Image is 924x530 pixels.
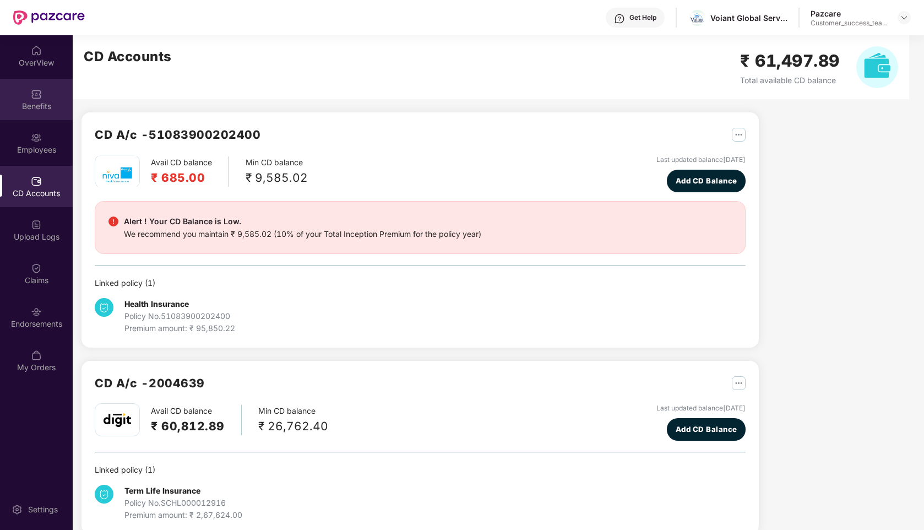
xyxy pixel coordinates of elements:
[95,374,205,392] h2: CD A/c - 2004639
[124,215,481,228] div: Alert ! Your CD Balance is Low.
[629,13,656,22] div: Get Help
[151,405,242,435] div: Avail CD balance
[25,504,61,515] div: Settings
[95,485,113,504] img: svg+xml;base64,PHN2ZyB4bWxucz0iaHR0cDovL3d3dy53My5vcmcvMjAwMC9zdmciIHdpZHRoPSIzNCIgaGVpZ2h0PSIzNC...
[900,13,909,22] img: svg+xml;base64,PHN2ZyBpZD0iRHJvcGRvd24tMzJ4MzIiIHhtbG5zPSJodHRwOi8vd3d3LnczLm9yZy8yMDAwL3N2ZyIgd2...
[676,175,737,187] span: Add CD Balance
[151,417,225,435] h2: ₹ 60,812.89
[31,263,42,274] img: svg+xml;base64,PHN2ZyBpZD0iQ2xhaW0iIHhtbG5zPSJodHRwOi8vd3d3LnczLm9yZy8yMDAwL3N2ZyIgd2lkdGg9IjIwIi...
[95,126,260,144] h2: CD A/c - 51083900202400
[258,405,328,435] div: Min CD balance
[31,350,42,361] img: svg+xml;base64,PHN2ZyBpZD0iTXlfT3JkZXJzIiBkYXRhLW5hbWU9Ik15IE9yZGVycyIgeG1sbnM9Imh0dHA6Ly93d3cudz...
[710,13,787,23] div: Voiant Global Services India Private Limited
[124,509,242,521] div: Premium amount: ₹ 2,67,624.00
[246,169,308,187] div: ₹ 9,585.02
[31,89,42,100] img: svg+xml;base64,PHN2ZyBpZD0iQmVuZWZpdHMiIHhtbG5zPSJodHRwOi8vd3d3LnczLm9yZy8yMDAwL3N2ZyIgd2lkdGg9Ij...
[13,10,85,25] img: New Pazcare Logo
[124,310,235,322] div: Policy No. 51083900202400
[811,8,888,19] div: Pazcare
[656,155,746,165] div: Last updated balance [DATE]
[124,228,481,240] div: We recommend you maintain ₹ 9,585.02 (10% of your Total Inception Premium for the policy year)
[667,170,745,192] button: Add CD Balance
[258,417,328,435] div: ₹ 26,762.40
[31,219,42,230] img: svg+xml;base64,PHN2ZyBpZD0iVXBsb2FkX0xvZ3MiIGRhdGEtbmFtZT0iVXBsb2FkIExvZ3MiIHhtbG5zPSJodHRwOi8vd3...
[31,132,42,143] img: svg+xml;base64,PHN2ZyBpZD0iRW1wbG95ZWVzIiB4bWxucz0iaHR0cDovL3d3dy53My5vcmcvMjAwMC9zdmciIHdpZHRoPS...
[12,504,23,515] img: svg+xml;base64,PHN2ZyBpZD0iU2V0dGluZy0yMHgyMCIgeG1sbnM9Imh0dHA6Ly93d3cudzMub3JnLzIwMDAvc3ZnIiB3aW...
[732,376,746,390] img: svg+xml;base64,PHN2ZyB4bWxucz0iaHR0cDovL3d3dy53My5vcmcvMjAwMC9zdmciIHdpZHRoPSIyNSIgaGVpZ2h0PSIyNS...
[740,75,836,85] span: Total available CD balance
[31,176,42,187] img: svg+xml;base64,PHN2ZyBpZD0iQ0RfQWNjb3VudHMiIGRhdGEtbmFtZT0iQ0QgQWNjb3VudHMiIHhtbG5zPSJodHRwOi8vd3...
[108,217,118,226] img: svg+xml;base64,PHN2ZyBpZD0iRGFuZ2VyX2FsZXJ0IiBkYXRhLW5hbWU9IkRhbmdlciBhbGVydCIgeG1sbnM9Imh0dHA6Ly...
[124,322,235,334] div: Premium amount: ₹ 95,850.22
[84,46,172,67] h2: CD Accounts
[124,497,242,509] div: Policy No. SCHL000012916
[95,464,746,476] div: Linked policy ( 1 )
[740,48,840,74] h2: ₹ 61,497.89
[689,13,705,24] img: IMG_8296.jpg
[31,306,42,317] img: svg+xml;base64,PHN2ZyBpZD0iRW5kb3JzZW1lbnRzIiB4bWxucz0iaHR0cDovL3d3dy53My5vcmcvMjAwMC9zdmciIHdpZH...
[151,169,212,187] h2: ₹ 685.00
[124,299,189,309] b: Health Insurance
[732,128,746,142] img: svg+xml;base64,PHN2ZyB4bWxucz0iaHR0cDovL3d3dy53My5vcmcvMjAwMC9zdmciIHdpZHRoPSIyNSIgaGVpZ2h0PSIyNS...
[811,19,888,28] div: Customer_success_team_lead
[656,403,746,414] div: Last updated balance [DATE]
[31,45,42,56] img: svg+xml;base64,PHN2ZyBpZD0iSG9tZSIgeG1sbnM9Imh0dHA6Ly93d3cudzMub3JnLzIwMDAvc3ZnIiB3aWR0aD0iMjAiIG...
[151,156,229,187] div: Avail CD balance
[124,486,200,495] b: Term Life Insurance
[246,156,308,187] div: Min CD balance
[614,13,625,24] img: svg+xml;base64,PHN2ZyBpZD0iSGVscC0zMngzMiIgeG1sbnM9Imh0dHA6Ly93d3cudzMub3JnLzIwMDAvc3ZnIiB3aWR0aD...
[676,424,737,435] span: Add CD Balance
[98,155,137,194] img: mbhicl.png
[104,413,131,427] img: godigit.png
[667,418,745,441] button: Add CD Balance
[95,277,746,289] div: Linked policy ( 1 )
[856,46,898,88] img: svg+xml;base64,PHN2ZyB4bWxucz0iaHR0cDovL3d3dy53My5vcmcvMjAwMC9zdmciIHhtbG5zOnhsaW5rPSJodHRwOi8vd3...
[95,298,113,317] img: svg+xml;base64,PHN2ZyB4bWxucz0iaHR0cDovL3d3dy53My5vcmcvMjAwMC9zdmciIHdpZHRoPSIzNCIgaGVpZ2h0PSIzNC...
